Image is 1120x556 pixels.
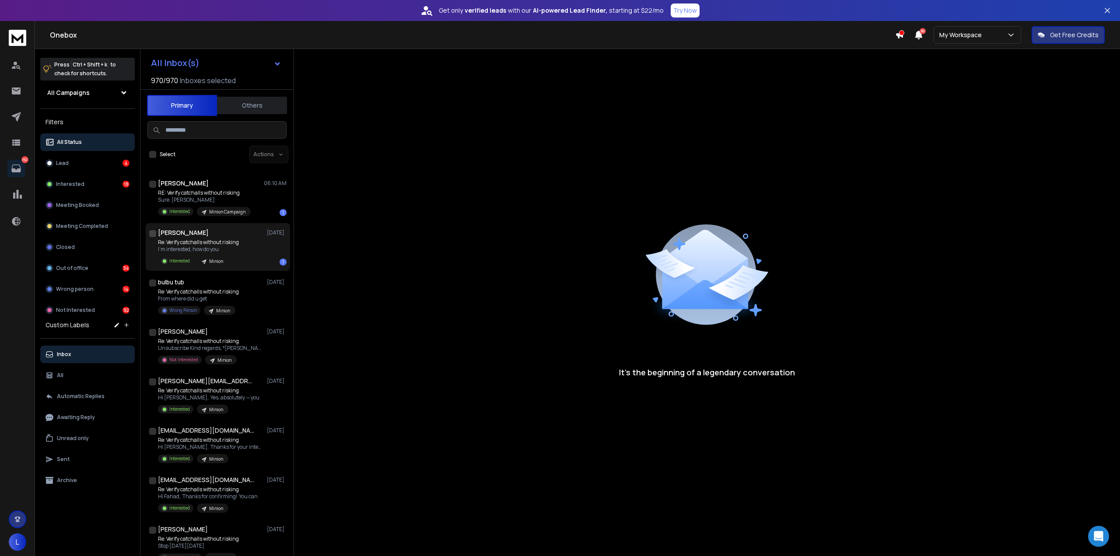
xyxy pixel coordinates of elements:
[9,533,26,551] button: L
[151,75,178,86] span: 970 / 970
[158,189,251,196] p: RE: Verify catchalls without risking
[158,179,209,188] h1: [PERSON_NAME]
[267,476,287,483] p: [DATE]
[21,156,28,163] p: 162
[280,259,287,266] div: 1
[158,535,239,542] p: Re: Verify catchalls without risking
[216,308,230,314] p: Minion
[40,217,135,235] button: Meeting Completed
[158,228,209,237] h1: [PERSON_NAME]
[40,154,135,172] button: Lead4
[920,28,926,34] span: 50
[158,437,263,444] p: Re: Verify catchalls without risking
[56,223,108,230] p: Meeting Completed
[57,393,105,400] p: Automatic Replies
[169,406,190,413] p: Interested
[158,196,251,203] p: Sure. [PERSON_NAME]
[160,151,175,158] label: Select
[56,160,69,167] p: Lead
[169,505,190,511] p: Interested
[267,279,287,286] p: [DATE]
[40,346,135,363] button: Inbox
[180,75,236,86] h3: Inboxes selected
[56,244,75,251] p: Closed
[158,476,254,484] h1: [EMAIL_ADDRESS][DOMAIN_NAME]
[57,139,82,146] p: All Status
[122,160,129,167] div: 4
[158,426,254,435] h1: [EMAIL_ADDRESS][DOMAIN_NAME]
[40,175,135,193] button: Interested18
[158,387,259,394] p: Re: Verify catchalls without risking
[158,239,239,246] p: Re: Verify catchalls without risking
[209,209,245,215] p: Minion Campaign
[57,456,70,463] p: Sent
[54,60,116,78] p: Press to check for shortcuts.
[158,338,263,345] p: Re: Verify catchalls without risking
[158,493,258,500] p: Hi Fahad, Thanks for confirming! You can
[267,328,287,335] p: [DATE]
[158,278,184,287] h1: bulbu tub
[158,246,239,253] p: I'm interested, how do you
[169,258,190,264] p: Interested
[158,377,254,385] h1: [PERSON_NAME][EMAIL_ADDRESS][PERSON_NAME][DOMAIN_NAME]
[40,301,135,319] button: Not Interested92
[40,388,135,405] button: Automatic Replies
[50,30,895,40] h1: Onebox
[267,526,287,533] p: [DATE]
[57,372,63,379] p: All
[40,367,135,384] button: All
[57,477,77,484] p: Archive
[673,6,697,15] p: Try Now
[1050,31,1099,39] p: Get Free Credits
[217,357,231,364] p: Minion
[122,181,129,188] div: 18
[1032,26,1105,44] button: Get Free Credits
[56,181,84,188] p: Interested
[158,345,263,352] p: Unsubscribe Kind regards, *[PERSON_NAME] de
[671,3,700,17] button: Try Now
[158,394,259,401] p: Hi [PERSON_NAME], Yes, absolutely — you
[217,96,287,115] button: Others
[40,116,135,128] h3: Filters
[40,472,135,489] button: Archive
[169,307,197,314] p: Wrong Person
[122,265,129,272] div: 34
[267,378,287,385] p: [DATE]
[158,486,258,493] p: Re: Verify catchalls without risking
[56,286,94,293] p: Wrong person
[7,160,25,177] a: 162
[1088,526,1109,547] div: Open Intercom Messenger
[122,307,129,314] div: 92
[151,59,199,67] h1: All Inbox(s)
[122,286,129,293] div: 14
[169,455,190,462] p: Interested
[57,414,95,421] p: Awaiting Reply
[267,229,287,236] p: [DATE]
[465,6,506,15] strong: verified leads
[56,202,99,209] p: Meeting Booked
[40,196,135,214] button: Meeting Booked
[144,54,288,72] button: All Inbox(s)
[267,427,287,434] p: [DATE]
[158,288,239,295] p: Re: Verify catchalls without risking
[209,406,223,413] p: Minion
[264,180,287,187] p: 06:10 AM
[56,307,95,314] p: Not Interested
[40,238,135,256] button: Closed
[71,59,108,70] span: Ctrl + Shift + k
[40,280,135,298] button: Wrong person14
[9,30,26,46] img: logo
[533,6,607,15] strong: AI-powered Lead Finder,
[40,451,135,468] button: Sent
[40,409,135,426] button: Awaiting Reply
[57,351,71,358] p: Inbox
[40,133,135,151] button: All Status
[158,525,208,534] h1: [PERSON_NAME]
[56,265,88,272] p: Out of office
[45,321,89,329] h3: Custom Labels
[209,258,223,265] p: Minion
[619,366,795,378] p: It’s the beginning of a legendary conversation
[169,208,190,215] p: Interested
